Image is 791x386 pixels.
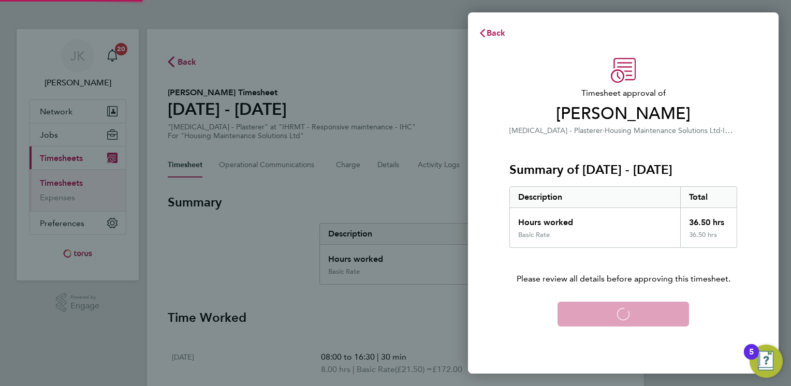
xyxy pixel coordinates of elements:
p: Please review all details before approving this timesheet. [497,248,750,285]
h3: Summary of [DATE] - [DATE] [509,161,737,178]
span: [MEDICAL_DATA] - Plasterer [509,126,603,135]
div: Description [510,187,680,207]
div: Hours worked [510,208,680,231]
div: 36.50 hrs [680,208,737,231]
div: 36.50 hrs [680,231,737,247]
span: · [603,126,605,135]
div: Basic Rate [518,231,550,239]
span: Housing Maintenance Solutions Ltd [605,126,721,135]
div: Total [680,187,737,207]
span: Back [487,28,506,38]
button: Open Resource Center, 5 new notifications [750,345,783,378]
span: Timesheet approval of [509,87,737,99]
button: Back [468,23,516,43]
span: [PERSON_NAME] [509,103,737,124]
div: 5 [749,352,754,365]
span: · [721,126,723,135]
div: Summary of 22 - 28 Sep 2025 [509,186,737,248]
